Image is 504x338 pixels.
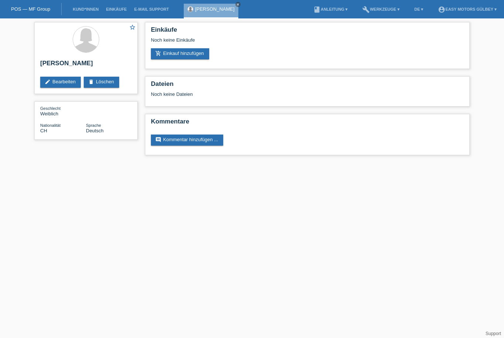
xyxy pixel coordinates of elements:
[129,24,136,31] i: star_border
[235,2,241,7] a: close
[151,26,464,37] h2: Einkäufe
[40,106,61,111] span: Geschlecht
[359,7,403,11] a: buildWerkzeuge ▾
[40,128,47,133] span: Schweiz
[313,6,321,13] i: book
[155,137,161,143] i: comment
[151,37,464,48] div: Noch keine Einkäufe
[151,48,209,59] a: add_shopping_cartEinkauf hinzufügen
[151,135,223,146] a: commentKommentar hinzufügen ...
[86,123,101,128] span: Sprache
[40,105,86,116] div: Weiblich
[438,6,445,13] i: account_circle
[69,7,102,11] a: Kund*innen
[45,79,51,85] i: edit
[195,6,235,12] a: [PERSON_NAME]
[155,50,161,56] i: add_shopping_cart
[411,7,427,11] a: DE ▾
[131,7,173,11] a: E-Mail Support
[11,6,50,12] a: POS — MF Group
[86,128,104,133] span: Deutsch
[236,3,240,6] i: close
[40,77,81,88] a: editBearbeiten
[486,331,501,336] a: Support
[84,77,119,88] a: deleteLöschen
[129,24,136,32] a: star_border
[362,6,370,13] i: build
[40,123,61,128] span: Nationalität
[102,7,130,11] a: Einkäufe
[151,91,376,97] div: Noch keine Dateien
[434,7,500,11] a: account_circleEasy Motors Gülbey ▾
[40,60,132,71] h2: [PERSON_NAME]
[88,79,94,85] i: delete
[310,7,351,11] a: bookAnleitung ▾
[151,80,464,91] h2: Dateien
[151,118,464,129] h2: Kommentare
